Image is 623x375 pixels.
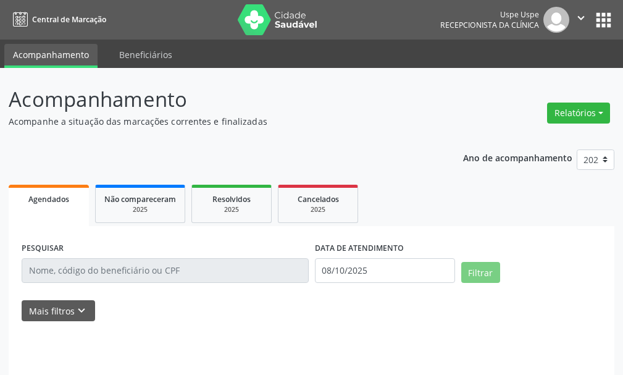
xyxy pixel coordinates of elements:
button: Mais filtroskeyboard_arrow_down [22,300,95,322]
button: Filtrar [461,262,500,283]
a: Acompanhamento [4,44,98,68]
span: Cancelados [298,194,339,204]
button:  [569,7,593,33]
button: Relatórios [547,103,610,124]
a: Central de Marcação [9,9,106,30]
p: Ano de acompanhamento [463,150,572,165]
span: Agendados [28,194,69,204]
span: Não compareceram [104,194,176,204]
div: 2025 [104,205,176,214]
p: Acompanhamento [9,84,433,115]
div: 2025 [287,205,349,214]
label: DATA DE ATENDIMENTO [315,239,404,258]
i: keyboard_arrow_down [75,304,88,318]
button: apps [593,9,614,31]
p: Acompanhe a situação das marcações correntes e finalizadas [9,115,433,128]
span: Recepcionista da clínica [440,20,539,30]
img: img [543,7,569,33]
input: Selecione um intervalo [315,258,455,283]
input: Nome, código do beneficiário ou CPF [22,258,309,283]
span: Central de Marcação [32,14,106,25]
span: Resolvidos [212,194,251,204]
div: 2025 [201,205,262,214]
div: Uspe Uspe [440,9,539,20]
a: Beneficiários [111,44,181,65]
i:  [574,11,588,25]
label: PESQUISAR [22,239,64,258]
